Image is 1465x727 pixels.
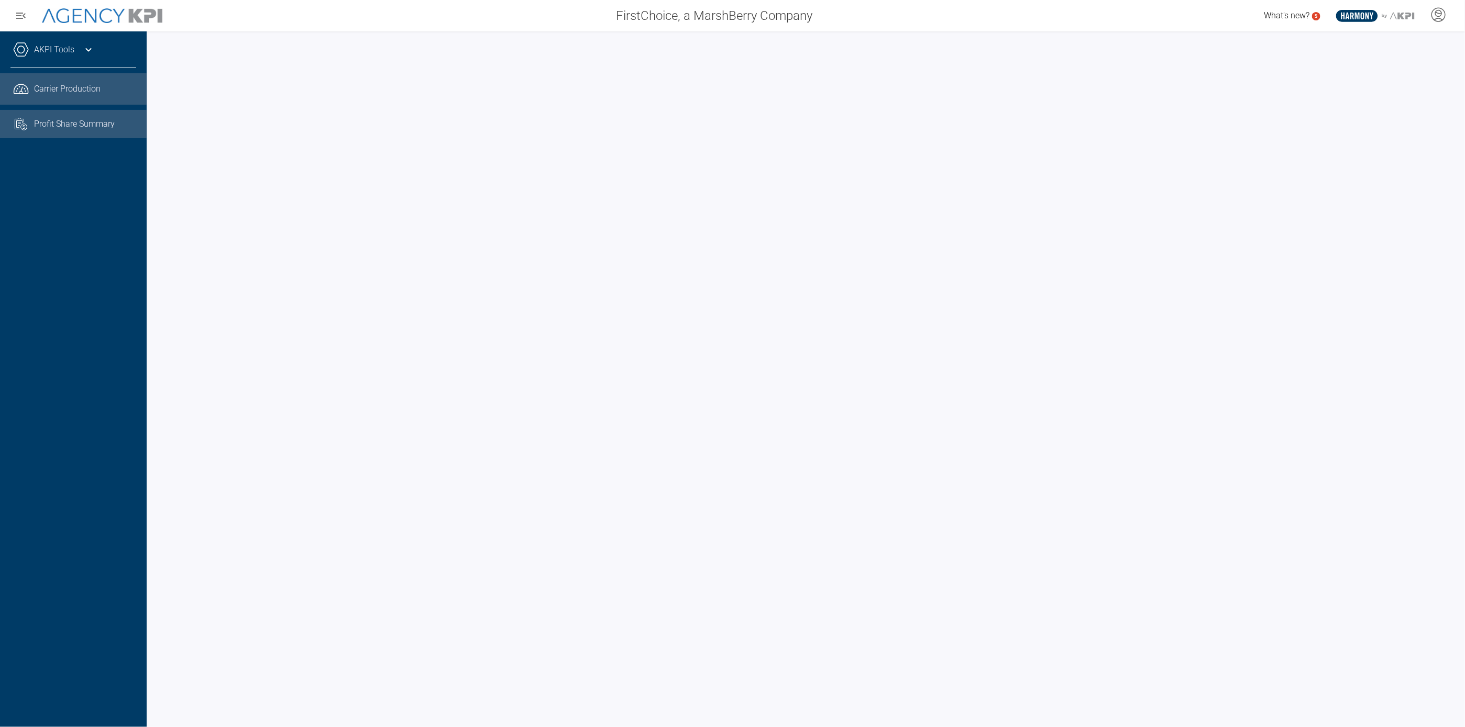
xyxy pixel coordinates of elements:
img: AgencyKPI [42,8,162,24]
span: Carrier Production [34,83,101,95]
span: Profit Share Summary [34,118,115,130]
span: FirstChoice, a MarshBerry Company [616,6,812,25]
span: What's new? [1264,10,1309,20]
a: 5 [1312,12,1320,20]
a: AKPI Tools [34,43,74,56]
text: 5 [1315,13,1318,19]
